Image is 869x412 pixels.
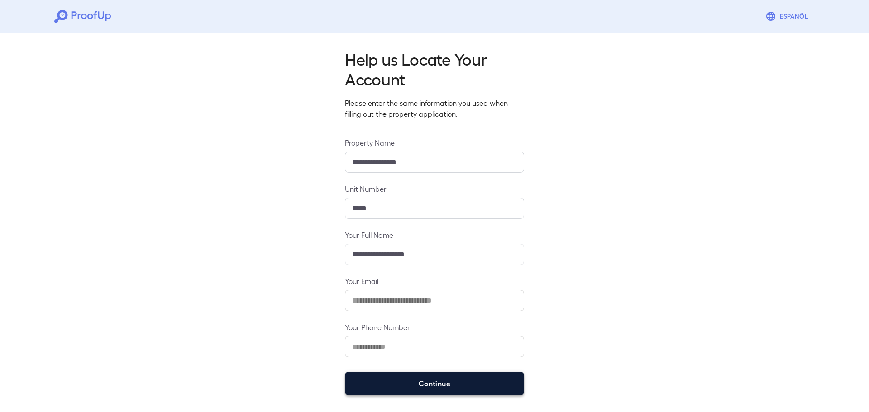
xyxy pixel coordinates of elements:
button: Continue [345,372,524,395]
label: Your Full Name [345,230,524,240]
label: Property Name [345,137,524,148]
button: Espanõl [762,7,815,25]
label: Your Phone Number [345,322,524,332]
label: Your Email [345,276,524,286]
h2: Help us Locate Your Account [345,49,524,89]
label: Unit Number [345,184,524,194]
p: Please enter the same information you used when filling out the property application. [345,98,524,119]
